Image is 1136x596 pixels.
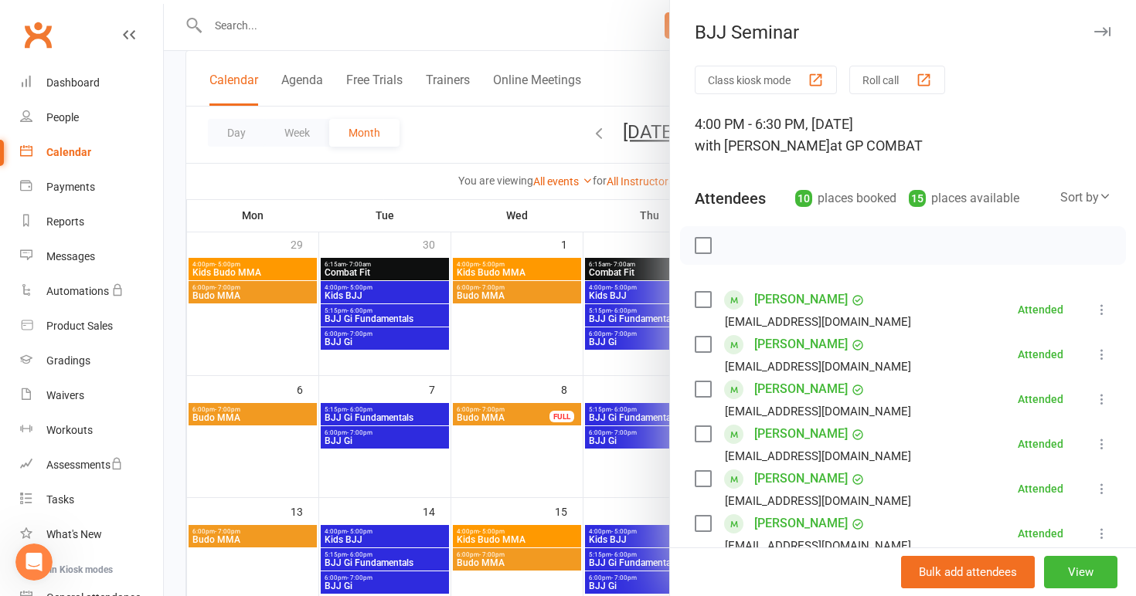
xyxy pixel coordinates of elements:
[1018,394,1063,405] div: Attended
[74,151,284,167] div: what can I do if it's someones birthday
[46,250,95,262] div: Messages
[242,6,271,36] button: Home
[20,413,163,448] a: Workouts
[46,528,102,540] div: What's New
[20,309,163,344] a: Product Sales
[20,170,163,205] a: Payments
[253,405,297,439] div: yea
[12,60,297,81] div: [DATE]
[162,336,174,348] a: Source reference 135682160:
[1018,304,1063,315] div: Attended
[754,466,848,491] a: [PERSON_NAME]
[12,188,297,358] div: You can set up automated birthday reminders in Clubworx. Just create a new automation with the "C...
[265,415,284,430] div: yea
[20,239,163,274] a: Messages
[73,478,86,490] button: Gif picker
[75,19,192,35] p: The team can also help
[695,188,766,209] div: Attendees
[725,312,911,332] div: [EMAIL_ADDRESS][DOMAIN_NAME]
[62,142,297,176] div: what can I do if it's someones birthday
[12,142,297,188] div: Greg says…
[754,377,848,401] a: [PERSON_NAME]
[98,478,111,490] button: Start recording
[20,135,163,170] a: Calendar
[10,6,39,36] button: go back
[754,422,848,446] a: [PERSON_NAME]
[44,8,69,33] img: Profile image for Toby
[46,215,84,228] div: Reports
[46,76,100,89] div: Dashboard
[1018,349,1063,360] div: Attended
[1044,556,1117,588] button: View
[20,344,163,378] a: Gradings
[725,446,911,466] div: [EMAIL_ADDRESS][DOMAIN_NAME]
[20,448,163,483] a: Assessments
[13,445,296,472] textarea: Message…
[46,181,95,193] div: Payments
[754,511,848,536] a: [PERSON_NAME]
[19,15,57,54] a: Clubworx
[670,22,1136,43] div: BJJ Seminar
[20,517,163,552] a: What's New
[46,354,90,367] div: Gradings
[46,285,109,297] div: Automations
[909,188,1019,209] div: places available
[725,357,911,377] div: [EMAIL_ADDRESS][DOMAIN_NAME]
[46,493,74,506] div: Tasks
[695,66,837,94] button: Class kiosk mode
[24,478,36,490] button: Upload attachment
[49,478,61,490] button: Emoji picker
[265,472,290,496] button: Send a message…
[25,198,284,349] div: You can set up automated birthday reminders in Clubworx. Just create a new automation with the "C...
[46,320,113,332] div: Product Sales
[20,274,163,309] a: Automations
[25,90,241,120] div: 👋 Hi there, what brings you here [DATE]?
[830,137,923,154] span: at GP COMBAT
[1018,528,1063,539] div: Attended
[849,66,945,94] button: Roll call
[20,205,163,239] a: Reports
[901,556,1035,588] button: Bulk add attendees
[725,491,911,511] div: [EMAIL_ADDRESS][DOMAIN_NAME]
[795,190,812,207] div: 10
[725,536,911,556] div: [EMAIL_ADDRESS][DOMAIN_NAME]
[12,360,207,394] div: Did that answer your question?
[12,405,297,452] div: Greg says…
[46,111,79,124] div: People
[754,287,848,312] a: [PERSON_NAME]
[12,360,297,406] div: Toby says…
[12,81,253,130] div: 👋 Hi there, what brings you here [DATE]?
[1018,439,1063,449] div: Attended
[46,146,91,158] div: Calendar
[20,100,163,135] a: People
[1018,483,1063,494] div: Attended
[795,188,896,209] div: places booked
[20,378,163,413] a: Waivers
[75,8,175,19] h1: [PERSON_NAME]
[46,389,84,401] div: Waivers
[25,369,195,384] div: Did that answer your question?
[695,137,830,154] span: with [PERSON_NAME]
[12,188,297,360] div: Toby says…
[46,459,123,471] div: Assessments
[725,401,911,422] div: [EMAIL_ADDRESS][DOMAIN_NAME]
[12,81,297,142] div: Toby says…
[909,190,926,207] div: 15
[271,6,299,34] div: Close
[46,424,93,436] div: Workouts
[695,113,1111,157] div: 4:00 PM - 6:30 PM, [DATE]
[754,332,848,357] a: [PERSON_NAME]
[20,483,163,517] a: Tasks
[20,66,163,100] a: Dashboard
[15,544,53,581] iframe: Intercom live chat
[1060,188,1111,208] div: Sort by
